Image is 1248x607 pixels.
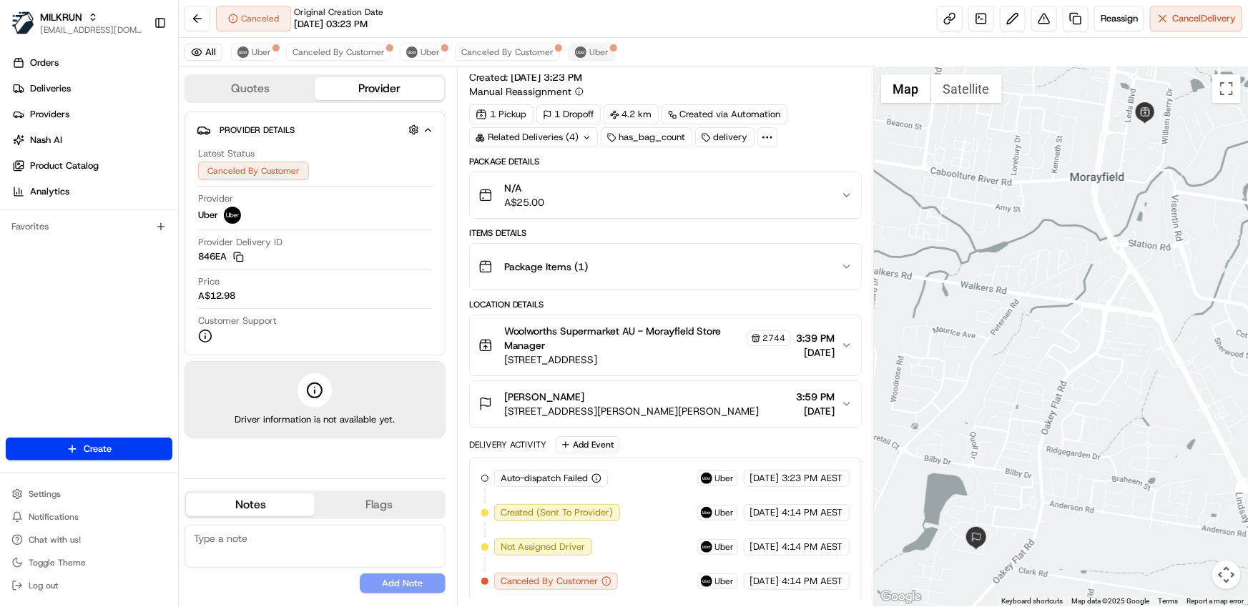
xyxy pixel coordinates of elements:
[715,541,734,553] span: Uber
[29,534,81,546] span: Chat with us!
[406,46,418,58] img: uber-new-logo.jpeg
[115,314,235,340] a: 💻API Documentation
[501,541,586,553] span: Not Assigned Driver
[6,484,172,504] button: Settings
[470,172,861,218] button: N/AA$25.00
[1094,6,1144,31] button: Reassign
[782,506,843,519] span: 4:14 PM AEST
[469,439,547,450] div: Delivery Activity
[881,74,931,103] button: Show street map
[470,315,861,375] button: Woolworths Supermarket AU - Morayfield Store Manager2744[STREET_ADDRESS]3:39 PM[DATE]
[469,84,572,99] span: Manual Reassignment
[119,222,124,233] span: •
[797,331,835,345] span: 3:39 PM
[224,207,241,224] img: uber-new-logo.jpeg
[252,46,271,58] span: Uber
[198,209,218,222] span: Uber
[504,390,585,404] span: [PERSON_NAME]
[6,103,178,126] a: Providers
[30,185,69,198] span: Analytics
[782,472,843,485] span: 3:23 PM AEST
[504,352,791,367] span: [STREET_ADDRESS]
[14,321,26,332] div: 📗
[315,493,443,516] button: Flags
[30,134,62,147] span: Nash AI
[198,147,255,160] span: Latest Status
[121,321,132,332] div: 💻
[782,541,843,553] span: 4:14 PM AEST
[469,70,583,84] span: Created:
[6,215,172,238] div: Favorites
[40,24,142,36] button: [EMAIL_ADDRESS][DOMAIN_NAME]
[1071,597,1149,605] span: Map data ©2025 Google
[455,44,560,61] button: Canceled By Customer
[750,506,780,519] span: [DATE]
[421,46,440,58] span: Uber
[701,576,712,587] img: uber-new-logo.jpeg
[6,438,172,460] button: Create
[470,244,861,290] button: Package Items (1)
[797,404,835,418] span: [DATE]
[198,192,233,205] span: Provider
[1212,561,1241,589] button: Map camera controls
[286,44,391,61] button: Canceled By Customer
[569,44,615,61] button: Uber
[1150,6,1242,31] button: CancelDelivery
[197,118,433,142] button: Provider Details
[14,247,37,270] img: Masood Aslam
[1158,597,1178,605] a: Terms
[763,332,786,344] span: 2744
[6,507,172,527] button: Notifications
[536,104,601,124] div: 1 Dropoff
[604,104,659,124] div: 4.2 km
[235,413,395,426] span: Driver information is not available yet.
[29,511,79,523] span: Notifications
[30,82,71,95] span: Deliveries
[315,77,443,100] button: Provider
[511,71,583,84] span: [DATE] 3:23 PM
[931,74,1002,103] button: Show satellite imagery
[14,186,96,197] div: Past conversations
[400,44,446,61] button: Uber
[501,506,614,519] span: Created (Sent To Provider)
[44,222,116,233] span: [PERSON_NAME]
[186,493,315,516] button: Notes
[29,580,58,591] span: Log out
[701,473,712,484] img: uber-new-logo.jpeg
[701,507,712,518] img: uber-new-logo.jpeg
[701,541,712,553] img: uber-new-logo.jpeg
[186,77,315,100] button: Quotes
[216,6,291,31] div: Canceled
[14,57,260,80] p: Welcome 👋
[14,14,43,43] img: Nash
[243,141,260,158] button: Start new chat
[469,104,534,124] div: 1 Pickup
[101,354,173,365] a: Powered byPylon
[29,557,86,568] span: Toggle Theme
[198,275,220,288] span: Price
[29,261,40,272] img: 1736555255976-a54dd68f-1ca7-489b-9aae-adbdc363a1c4
[29,488,61,500] span: Settings
[29,222,40,234] img: 1736555255976-a54dd68f-1ca7-489b-9aae-adbdc363a1c4
[575,46,586,58] img: uber-new-logo.jpeg
[469,227,862,239] div: Items Details
[198,250,244,263] button: 846EA
[9,314,115,340] a: 📗Knowledge Base
[1172,12,1236,25] span: Cancel Delivery
[29,320,109,334] span: Knowledge Base
[6,530,172,550] button: Chat with us!
[40,10,82,24] button: MILKRUN
[222,183,260,200] button: See all
[30,137,56,162] img: 4920774857489_3d7f54699973ba98c624_72.jpg
[1186,597,1244,605] a: Report a map error
[662,104,787,124] a: Created via Automation
[30,159,99,172] span: Product Catalog
[30,56,59,69] span: Orders
[119,260,124,272] span: •
[504,181,545,195] span: N/A
[44,260,116,272] span: [PERSON_NAME]
[142,355,173,365] span: Pylon
[695,127,755,147] div: delivery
